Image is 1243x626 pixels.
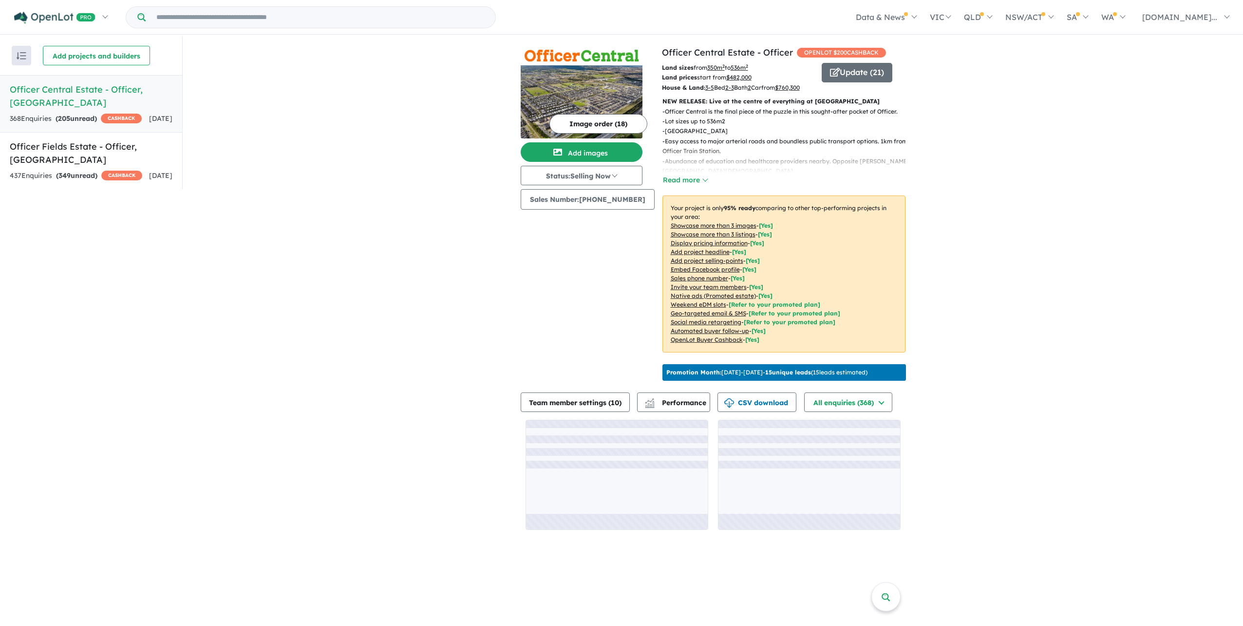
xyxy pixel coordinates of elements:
[671,266,740,273] u: Embed Facebook profile
[732,248,746,255] span: [ Yes ]
[671,274,728,282] u: Sales phone number
[671,257,743,264] u: Add project selling-points
[58,171,71,180] span: 349
[671,318,741,326] u: Social media retargeting
[521,166,642,185] button: Status:Selling Now
[10,83,172,109] h5: Officer Central Estate - Officer , [GEOGRAPHIC_DATA]
[758,231,772,238] span: [ Yes ]
[662,74,697,81] b: Land prices
[804,392,892,412] button: All enquiries (368)
[724,398,734,408] img: download icon
[662,196,905,352] p: Your project is only comparing to other top-performing projects in your area: - - - - - - - - - -...
[521,142,642,162] button: Add images
[749,310,840,317] span: [Refer to your promoted plan]
[729,301,820,308] span: [Refer to your promoted plan]
[666,369,721,376] b: Promotion Month:
[10,170,142,182] div: 437 Enquir ies
[671,222,756,229] u: Showcase more than 3 images
[671,301,726,308] u: Weekend eDM slots
[758,292,772,299] span: [Yes]
[101,114,142,123] span: CASHBACK
[521,65,642,138] img: Officer Central Estate - Officer
[662,84,705,91] b: House & Land:
[797,48,886,58] span: OPENLOT $ 200 CASHBACK
[671,248,730,255] u: Add project headline
[549,114,647,134] button: Image order (18)
[662,97,905,106] p: NEW RELEASE: Live at the centre of everything at [GEOGRAPHIC_DATA]
[707,64,725,71] u: 350 m
[56,114,97,123] strong: ( unread)
[662,73,814,82] p: start from
[750,239,764,247] span: [ Yes ]
[731,64,748,71] u: 536 m
[662,137,913,156] p: - Easy access to major arterial roads and boundless public transport options. 1km from Officer Tr...
[148,7,493,28] input: Try estate name, suburb, builder or developer
[611,398,619,407] span: 10
[744,318,835,326] span: [Refer to your promoted plan]
[1142,12,1217,22] span: [DOMAIN_NAME]...
[43,46,150,65] button: Add projects and builders
[662,64,694,71] b: Land sizes
[101,171,142,180] span: CASHBACK
[662,117,913,126] p: - Lot sizes up to 536m2
[58,114,70,123] span: 205
[722,63,725,69] sup: 2
[745,336,759,343] span: [Yes]
[726,74,752,81] u: $ 482,000
[10,140,172,166] h5: Officer Fields Estate - Officer , [GEOGRAPHIC_DATA]
[521,189,655,210] button: Sales Number:[PHONE_NUMBER]
[525,50,639,61] img: Officer Central Estate - Officer Logo
[645,398,654,404] img: line-chart.svg
[725,64,748,71] span: to
[14,12,95,24] img: Openlot PRO Logo White
[645,401,655,408] img: bar-chart.svg
[662,126,913,136] p: - [GEOGRAPHIC_DATA]
[765,369,811,376] b: 15 unique leads
[637,392,710,412] button: Performance
[662,107,913,117] p: - Officer Central is the final piece of the puzzle in this sought-after pocket of Officer.
[56,171,97,180] strong: ( unread)
[662,83,814,93] p: Bed Bath Car from
[746,63,748,69] sup: 2
[671,292,756,299] u: Native ads (Promoted estate)
[149,114,172,123] span: [DATE]
[759,222,773,229] span: [ Yes ]
[775,84,800,91] u: $ 760,300
[521,46,642,138] a: Officer Central Estate - Officer LogoOfficer Central Estate - Officer
[731,274,745,282] span: [ Yes ]
[646,398,706,407] span: Performance
[671,327,749,334] u: Automated buyer follow-up
[662,175,708,186] button: Read more
[671,231,755,238] u: Showcase more than 3 listings
[662,47,793,58] a: Officer Central Estate - Officer
[666,368,867,377] p: [DATE] - [DATE] - ( 15 leads estimated)
[671,239,748,247] u: Display pricing information
[752,327,766,334] span: [Yes]
[671,336,743,343] u: OpenLot Buyer Cashback
[717,392,796,412] button: CSV download
[662,156,913,176] p: - Abundance of education and healthcare providers nearby. Opposite [PERSON_NAME][GEOGRAPHIC_DATA]...
[17,52,26,59] img: sort.svg
[748,84,751,91] u: 2
[521,392,630,412] button: Team member settings (10)
[671,283,747,291] u: Invite your team members
[662,63,814,73] p: from
[671,310,746,317] u: Geo-targeted email & SMS
[742,266,756,273] span: [ Yes ]
[149,171,172,180] span: [DATE]
[10,113,142,125] div: 368 Enquir ies
[705,84,714,91] u: 3-5
[725,84,734,91] u: 2-3
[749,283,763,291] span: [ Yes ]
[746,257,760,264] span: [ Yes ]
[724,204,755,212] b: 95 % ready
[822,63,892,82] button: Update (21)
